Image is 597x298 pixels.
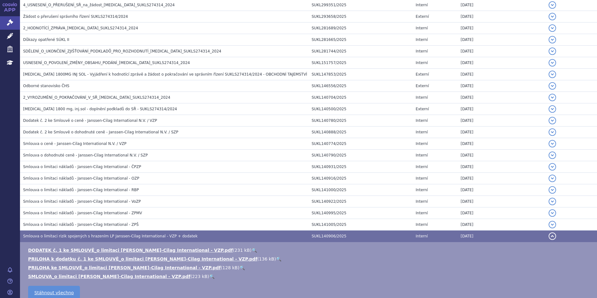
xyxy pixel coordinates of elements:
button: detail [549,1,556,9]
span: 4_USNESENÍ_O_PŘERUŠENÍ_SŘ_na_žádost_DARZALEX_SUKLS274314_2024 [23,3,175,7]
td: [DATE] [457,150,545,161]
td: [DATE] [457,173,545,184]
td: SUKL281744/2025 [308,46,412,57]
button: detail [549,186,556,194]
td: [DATE] [457,184,545,196]
span: Externí [416,84,429,88]
td: [DATE] [457,11,545,22]
span: Interní [416,26,428,30]
span: Žádost o přerušení správního řízení SUKLS274314/2024 [23,14,128,19]
td: [DATE] [457,92,545,103]
td: SUKL140780/2025 [308,115,412,127]
button: detail [549,209,556,217]
td: SUKL141005/2025 [308,219,412,231]
td: SUKL281689/2025 [308,22,412,34]
td: SUKL140931/2025 [308,161,412,173]
span: Interní [416,61,428,65]
span: Smlouva o limitaci nákladů - Janssen-Cilag International - OZP [23,176,139,181]
li: ( ) [28,265,591,271]
td: [DATE] [457,57,545,69]
button: detail [549,59,556,67]
button: detail [549,82,556,90]
td: SUKL151757/2025 [308,57,412,69]
button: detail [549,13,556,20]
li: ( ) [28,273,591,280]
span: Smlouva o dohodnuté ceně - Janssen-Cilag International N.V. / SZP [23,153,148,157]
a: 🔍 [239,265,245,270]
td: [DATE] [457,196,545,207]
span: 2_HODNOTÍCÍ_ZPRÁVA_DARZALEX_SUKLS274314_2024 [23,26,138,30]
span: Smlouva o limitaci nákladů - Janssen-Cilag International - ZPMV [23,211,142,215]
td: [DATE] [457,80,545,92]
td: [DATE] [457,69,545,80]
span: Důkazy opatřené SÚKL II [23,37,69,42]
button: detail [549,117,556,124]
span: Interní [416,188,428,192]
span: Interní [416,118,428,123]
span: Externí [416,72,429,77]
td: [DATE] [457,46,545,57]
span: Interní [416,222,428,227]
button: detail [549,24,556,32]
span: 231 kB [234,248,250,253]
span: 136 kB [259,256,274,261]
a: PRILOHA ke SMLOUVĚ_o limitaci [PERSON_NAME]-Cilag International - VZP.pdf [28,265,221,270]
a: PRILOHA k dodatku č. 1 ke SMLOUVĚ_o limitaci [PERSON_NAME]-Cilag International - VZP.pdf [28,256,257,261]
td: SUKL140906/2025 [308,231,412,242]
span: Smlouva o limitaci nákladů - Janssen-Cilag International - ČPZP [23,165,141,169]
td: SUKL140790/2025 [308,150,412,161]
button: detail [549,198,556,205]
td: [DATE] [457,161,545,173]
span: Smlouva o limitaci nákladů - Janssen-Cilag International - RBP [23,188,139,192]
button: detail [549,232,556,240]
button: detail [549,175,556,182]
span: Dodatek č. 2 ke Smlouvě o ceně - Janssen-Cilag International N.V. / VZP [23,118,157,123]
span: Smlouva o limitaci nákladů - Janssen-Cilag International - VoZP [23,199,141,204]
span: Interní [416,130,428,134]
a: DODATEK č. 1 ke SMLOUVĚ_o limitaci [PERSON_NAME]-Cilag International - VZP.pdf [28,248,233,253]
span: DARZALEX 1800MG INJ SOL - Vyjádření k hodnotící zprávě a žádost o pokračování ve správním řízení ... [23,72,307,77]
td: [DATE] [457,115,545,127]
span: Interní [416,165,428,169]
li: ( ) [28,256,591,262]
span: Interní [416,49,428,53]
span: 2_VYROZUMĚNÍ_O_POKRAČOVÁNÍ_V_SŘ_DARZALEX_SUKLS274314_2024 [23,95,170,100]
button: detail [549,151,556,159]
button: detail [549,94,556,101]
button: detail [549,71,556,78]
td: SUKL140500/2025 [308,103,412,115]
td: [DATE] [457,34,545,46]
button: detail [549,128,556,136]
td: SUKL141000/2025 [308,184,412,196]
span: Dodatek č. 2 ke Smlouvě o dohodnuté ceně - Janssen-Cilag International N.V. / SZP [23,130,178,134]
span: Smlouva o ceně - Janssen-Cilag International N.V. / VZP [23,142,126,146]
td: [DATE] [457,127,545,138]
span: Interní [416,153,428,157]
td: [DATE] [457,103,545,115]
span: USNESENÍ_O_POVOLENÍ_ZMĚNY_OBSAHU_PODÁNÍ_DARZALEX_SUKLS274314_2024 [23,61,190,65]
td: [DATE] [457,219,545,231]
span: Interní [416,3,428,7]
span: Interní [416,176,428,181]
span: Interní [416,211,428,215]
span: Interní [416,95,428,100]
td: [DATE] [457,138,545,150]
td: SUKL140704/2025 [308,92,412,103]
span: Darzalex 1800 mg, inj.sol - doplnění podkladů do SŘ - SUKLS274314/2024 [23,107,177,111]
td: SUKL293658/2025 [308,11,412,22]
span: Smlouva o limitaci rizik spojených s hrazením LP Janssen-Cilag International - VZP + dodatek [23,234,198,238]
button: detail [549,221,556,228]
a: 🔍 [209,274,215,279]
span: 223 kB [192,274,207,279]
li: ( ) [28,247,591,253]
span: SDĚLENÍ_O_UKONČENÍ_ZJIŠŤOVÁNÍ_PODKLADŮ_PRO_ROZHODNUTÍ_DARZALEX_SUKLS274314_2024 [23,49,221,53]
button: detail [549,105,556,113]
td: SUKL140916/2025 [308,173,412,184]
span: Interní [416,37,428,42]
button: detail [549,36,556,43]
span: Interní [416,142,428,146]
td: SUKL140888/2025 [308,127,412,138]
button: detail [549,140,556,147]
span: Externí [416,14,429,19]
a: 🔍 [276,256,281,261]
